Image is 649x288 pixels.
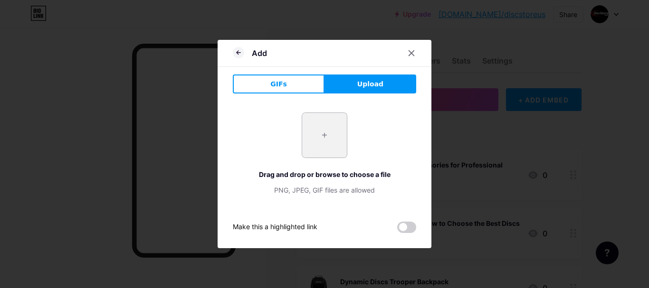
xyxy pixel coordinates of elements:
div: Add [252,47,267,59]
button: Upload [324,74,416,93]
span: Upload [357,79,383,89]
button: GIFs [233,74,324,93]
span: GIFs [270,79,287,89]
div: Make this a highlighted link [233,222,317,233]
div: PNG, JPEG, GIF files are allowed [233,185,416,195]
div: Drag and drop or browse to choose a file [233,169,416,179]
